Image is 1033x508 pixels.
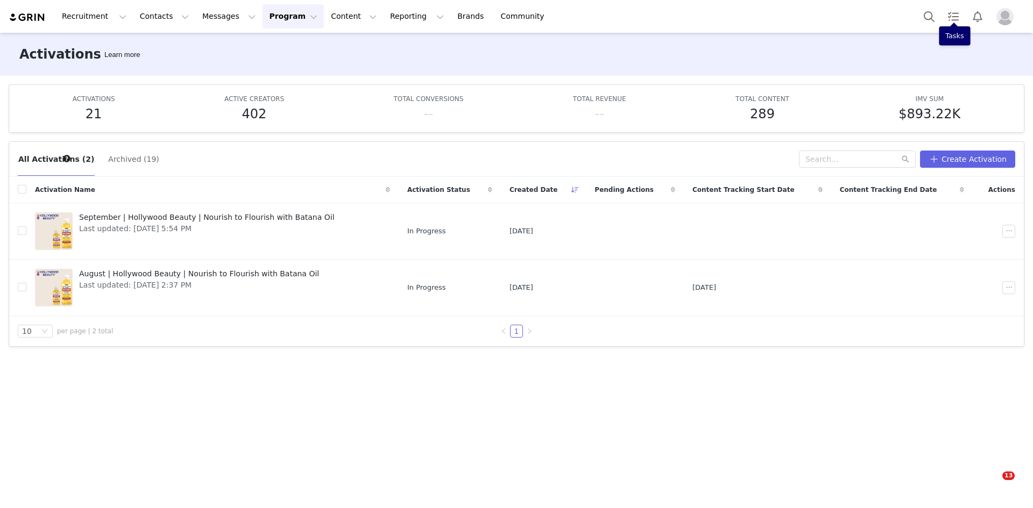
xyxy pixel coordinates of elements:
div: 10 [22,325,32,337]
span: [DATE] [692,282,716,293]
button: Reporting [384,4,450,28]
span: ACTIVATIONS [73,95,115,103]
li: Next Page [523,325,536,338]
img: grin logo [9,12,46,23]
span: per page | 2 total [57,326,113,336]
h5: 402 [242,104,267,124]
div: Actions [973,178,1024,201]
a: Community [494,4,556,28]
button: Archived (19) [108,151,159,168]
button: All Activations (2) [18,151,95,168]
button: Recruitment [55,4,133,28]
span: TOTAL CONTENT [735,95,789,103]
a: Tasks [942,4,965,28]
span: [DATE] [510,226,533,237]
a: 1 [511,325,522,337]
span: 13 [1002,471,1015,480]
li: 1 [510,325,523,338]
span: Created Date [510,185,558,195]
button: Program [263,4,324,28]
a: August | Hollywood Beauty | Nourish to Flourish with Batana OilLast updated: [DATE] 2:37 PM [35,266,390,309]
span: September | Hollywood Beauty | Nourish to Flourish with Batana Oil [79,212,335,223]
button: Search [917,4,941,28]
h5: $893.22K [898,104,960,124]
div: Tooltip anchor [102,49,142,60]
h5: 21 [86,104,102,124]
i: icon: down [41,328,48,335]
img: placeholder-profile.jpg [996,8,1014,25]
a: Brands [451,4,493,28]
span: Activation Name [35,185,95,195]
i: icon: search [902,155,909,163]
span: ACTIVE CREATORS [224,95,284,103]
span: Last updated: [DATE] 5:54 PM [79,223,335,234]
span: August | Hollywood Beauty | Nourish to Flourish with Batana Oil [79,268,319,280]
span: Pending Actions [595,185,654,195]
h5: -- [424,104,433,124]
a: September | Hollywood Beauty | Nourish to Flourish with Batana OilLast updated: [DATE] 5:54 PM [35,210,390,253]
span: In Progress [407,282,446,293]
span: Content Tracking Start Date [692,185,795,195]
span: In Progress [407,226,446,237]
span: TOTAL REVENUE [573,95,626,103]
span: Activation Status [407,185,470,195]
i: icon: left [500,328,507,334]
button: Messages [196,4,262,28]
button: Notifications [966,4,989,28]
span: [DATE] [510,282,533,293]
i: icon: right [526,328,533,334]
li: Previous Page [497,325,510,338]
button: Create Activation [920,151,1015,168]
div: Tooltip anchor [62,154,72,163]
h5: -- [595,104,604,124]
button: Content [324,4,383,28]
span: TOTAL CONVERSIONS [393,95,463,103]
span: Last updated: [DATE] 2:37 PM [79,280,319,291]
button: Profile [990,8,1024,25]
span: Content Tracking End Date [840,185,937,195]
span: IMV SUM [915,95,944,103]
input: Search... [799,151,916,168]
h5: 289 [750,104,775,124]
button: Contacts [133,4,195,28]
h3: Activations [19,45,101,64]
iframe: Intercom live chat [980,471,1006,497]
